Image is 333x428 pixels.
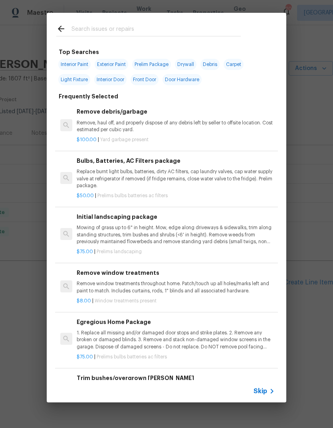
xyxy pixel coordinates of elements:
[77,330,275,350] p: 1. Replace all missing and/or damaged door stops and strike plates. 2. Remove any broken or damag...
[77,168,275,189] p: Replace burnt light bulbs, batteries, dirty AC filters, cap laundry valves, cap water supply valv...
[100,137,149,142] span: Yard garbage present
[77,224,275,245] p: Mowing of grass up to 6" in height. Mow, edge along driveways & sidewalks, trim along standing st...
[77,354,275,360] p: |
[77,354,93,359] span: $75.00
[77,298,275,304] p: |
[97,354,167,359] span: Prelims bulbs batteries ac filters
[224,59,244,70] span: Carpet
[77,280,275,294] p: Remove window treatments throughout home. Patch/touch up all holes/marks left and paint to match....
[254,387,267,395] span: Skip
[71,24,241,36] input: Search issues or repairs
[95,298,157,303] span: Window treatments present
[200,59,220,70] span: Debris
[131,74,159,85] span: Front Door
[77,107,275,116] h6: Remove debris/garbage
[77,156,275,165] h6: Bulbs, Batteries, AC Filters package
[58,59,91,70] span: Interior Paint
[163,74,202,85] span: Door Hardware
[94,74,127,85] span: Interior Door
[97,249,142,254] span: Prelims landscaping
[59,92,118,101] h6: Frequently Selected
[58,74,90,85] span: Light Fixture
[77,193,94,198] span: $50.00
[77,374,275,382] h6: Trim bushes/overgrown [PERSON_NAME]
[77,268,275,277] h6: Remove window treatments
[59,48,99,56] h6: Top Searches
[77,249,93,254] span: $75.00
[77,212,275,221] h6: Initial landscaping package
[77,120,275,133] p: Remove, haul off, and properly dispose of any debris left by seller to offsite location. Cost est...
[77,192,275,199] p: |
[77,318,275,326] h6: Egregious Home Package
[77,137,97,142] span: $100.00
[77,136,275,143] p: |
[175,59,196,70] span: Drywall
[77,298,91,303] span: $8.00
[132,59,171,70] span: Prelim Package
[77,248,275,255] p: |
[97,193,168,198] span: Prelims bulbs batteries ac filters
[95,59,128,70] span: Exterior Paint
